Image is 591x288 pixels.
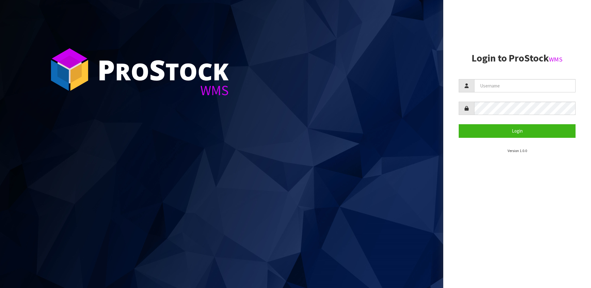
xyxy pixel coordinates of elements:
button: Login [459,124,576,138]
div: WMS [97,83,229,97]
small: WMS [549,55,563,63]
span: P [97,51,115,88]
span: S [149,51,165,88]
img: ProStock Cube [46,46,93,93]
input: Username [474,79,576,92]
div: ro tock [97,56,229,83]
small: Version 1.0.0 [508,148,527,153]
h2: Login to ProStock [459,53,576,64]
